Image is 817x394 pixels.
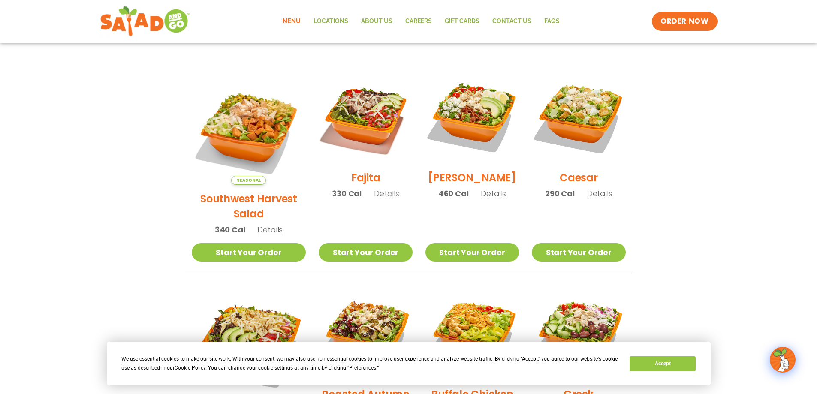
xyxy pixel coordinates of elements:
[630,356,696,371] button: Accept
[231,176,266,185] span: Seasonal
[660,16,708,27] span: ORDER NOW
[351,170,380,185] h2: Fajita
[349,365,376,371] span: Preferences
[587,188,612,199] span: Details
[319,70,412,164] img: Product photo for Fajita Salad
[532,243,625,262] a: Start Your Order
[307,12,355,31] a: Locations
[532,70,625,164] img: Product photo for Caesar Salad
[257,224,283,235] span: Details
[428,170,516,185] h2: [PERSON_NAME]
[192,191,306,221] h2: Southwest Harvest Salad
[538,12,566,31] a: FAQs
[486,12,538,31] a: Contact Us
[100,4,190,39] img: new-SAG-logo-768×292
[192,70,306,185] img: Product photo for Southwest Harvest Salad
[425,70,519,164] img: Product photo for Cobb Salad
[276,12,566,31] nav: Menu
[192,243,306,262] a: Start Your Order
[771,348,795,372] img: wpChatIcon
[319,287,412,380] img: Product photo for Roasted Autumn Salad
[425,287,519,380] img: Product photo for Buffalo Chicken Salad
[276,12,307,31] a: Menu
[355,12,399,31] a: About Us
[215,224,245,235] span: 340 Cal
[399,12,438,31] a: Careers
[425,243,519,262] a: Start Your Order
[652,12,717,31] a: ORDER NOW
[107,342,711,385] div: Cookie Consent Prompt
[545,188,575,199] span: 290 Cal
[121,355,619,373] div: We use essential cookies to make our site work. With your consent, we may also use non-essential ...
[481,188,506,199] span: Details
[319,243,412,262] a: Start Your Order
[560,170,598,185] h2: Caesar
[175,365,205,371] span: Cookie Policy
[532,287,625,380] img: Product photo for Greek Salad
[438,12,486,31] a: GIFT CARDS
[438,188,469,199] span: 460 Cal
[332,188,362,199] span: 330 Cal
[374,188,399,199] span: Details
